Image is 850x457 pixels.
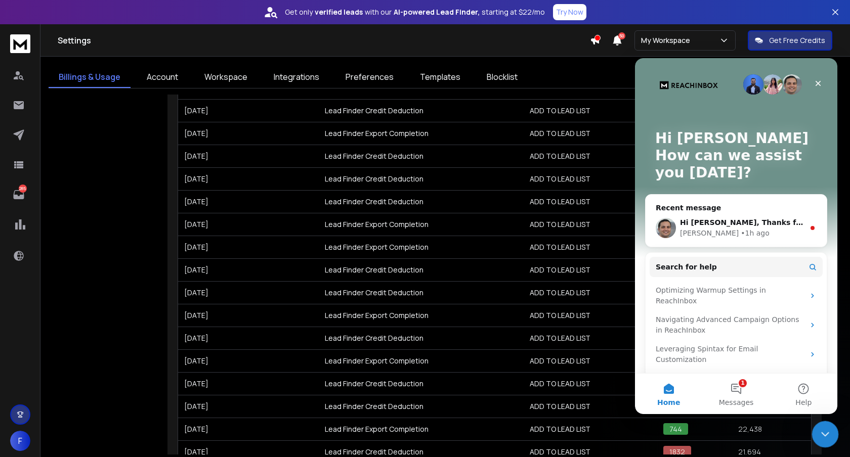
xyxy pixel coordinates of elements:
[15,282,188,311] div: Leveraging Spintax for Email Customization
[325,379,518,389] h3: Lead Finder Credit Deduction
[58,34,590,47] h1: Settings
[530,128,651,139] h3: ADD TO LEAD LIST
[21,227,169,248] div: Optimizing Warmup Settings in ReachInbox
[325,219,518,230] h3: Lead Finder Export Completion
[184,401,313,412] h3: [DATE]
[19,185,27,193] p: 285
[84,341,119,348] span: Messages
[22,341,45,348] span: Home
[477,67,528,88] a: Blocklist
[325,424,518,434] h3: Lead Finder Export Completion
[15,252,188,282] div: Navigating Advanced Campaign Options in ReachInbox
[184,219,313,230] h3: [DATE]
[530,151,651,161] h3: ADD TO LEAD LIST
[174,16,192,34] div: Close
[184,447,313,457] h3: [DATE]
[9,185,29,205] a: 285
[184,128,313,139] h3: [DATE]
[748,30,832,51] button: Get Free Credits
[530,401,651,412] h3: ADD TO LEAD LIST
[184,424,313,434] h3: [DATE]
[21,204,82,214] span: Search for help
[184,197,313,207] h3: [DATE]
[812,421,839,448] iframe: Intercom live chat
[325,333,518,343] h3: Lead Finder Credit Deduction
[769,35,825,45] p: Get Free Credits
[663,423,688,435] span: 744
[10,431,30,451] button: F
[556,7,583,17] p: Try Now
[325,174,518,184] h3: Lead Finder Credit Deduction
[530,197,651,207] h3: ADD TO LEAD LIST
[184,242,313,252] h3: [DATE]
[184,174,313,184] h3: [DATE]
[160,341,177,348] span: Help
[325,106,518,116] h3: Lead Finder Credit Deduction
[137,67,188,88] a: Account
[530,447,651,457] h3: ADD TO LEAD LIST
[49,67,131,88] a: Billings & Usage
[106,170,135,180] div: • 1h ago
[325,128,518,139] h3: Lead Finder Export Completion
[530,424,651,434] h3: ADD TO LEAD LIST
[530,379,651,389] h3: ADD TO LEAD LIST
[553,4,586,20] button: Try Now
[194,67,258,88] a: Workspace
[15,199,188,219] button: Search for help
[325,151,518,161] h3: Lead Finder Credit Deduction
[325,265,518,275] h3: Lead Finder Credit Deduction
[325,242,518,252] h3: Lead Finder Export Completion
[45,170,104,180] div: [PERSON_NAME]
[530,265,651,275] h3: ADD TO LEAD LIST
[530,174,651,184] h3: ADD TO LEAD LIST
[335,67,404,88] a: Preferences
[738,424,805,434] h3: 22,438
[530,242,651,252] h3: ADD TO LEAD LIST
[410,67,471,88] a: Templates
[530,288,651,298] h3: ADD TO LEAD LIST
[618,32,625,39] span: 50
[184,106,313,116] h3: [DATE]
[184,288,313,298] h3: [DATE]
[530,106,651,116] h3: ADD TO LEAD LIST
[184,265,313,275] h3: [DATE]
[135,315,202,356] button: Help
[67,315,135,356] button: Messages
[635,58,837,414] iframe: Intercom live chat
[738,447,805,457] h3: 21,694
[325,401,518,412] h3: Lead Finder Credit Deduction
[325,356,518,366] h3: Lead Finder Export Completion
[184,151,313,161] h3: [DATE]
[530,333,651,343] h3: ADD TO LEAD LIST
[530,219,651,230] h3: ADD TO LEAD LIST
[530,356,651,366] h3: ADD TO LEAD LIST
[21,286,169,307] div: Leveraging Spintax for Email Customization
[315,7,363,17] strong: verified leads
[325,288,518,298] h3: Lead Finder Credit Deduction
[285,7,545,17] p: Get only with our starting at $22/mo
[325,197,518,207] h3: Lead Finder Credit Deduction
[325,310,518,321] h3: Lead Finder Export Completion
[641,35,694,45] p: My Workspace
[21,256,169,278] div: Navigating Advanced Campaign Options in ReachInbox
[184,310,313,321] h3: [DATE]
[184,379,313,389] h3: [DATE]
[530,310,651,321] h3: ADD TO LEAD LIST
[184,333,313,343] h3: [DATE]
[184,356,313,366] h3: [DATE]
[394,7,480,17] strong: AI-powered Lead Finder,
[15,223,188,252] div: Optimizing Warmup Settings in ReachInbox
[325,447,518,457] h3: Lead Finder Credit Deduction
[10,34,30,53] img: logo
